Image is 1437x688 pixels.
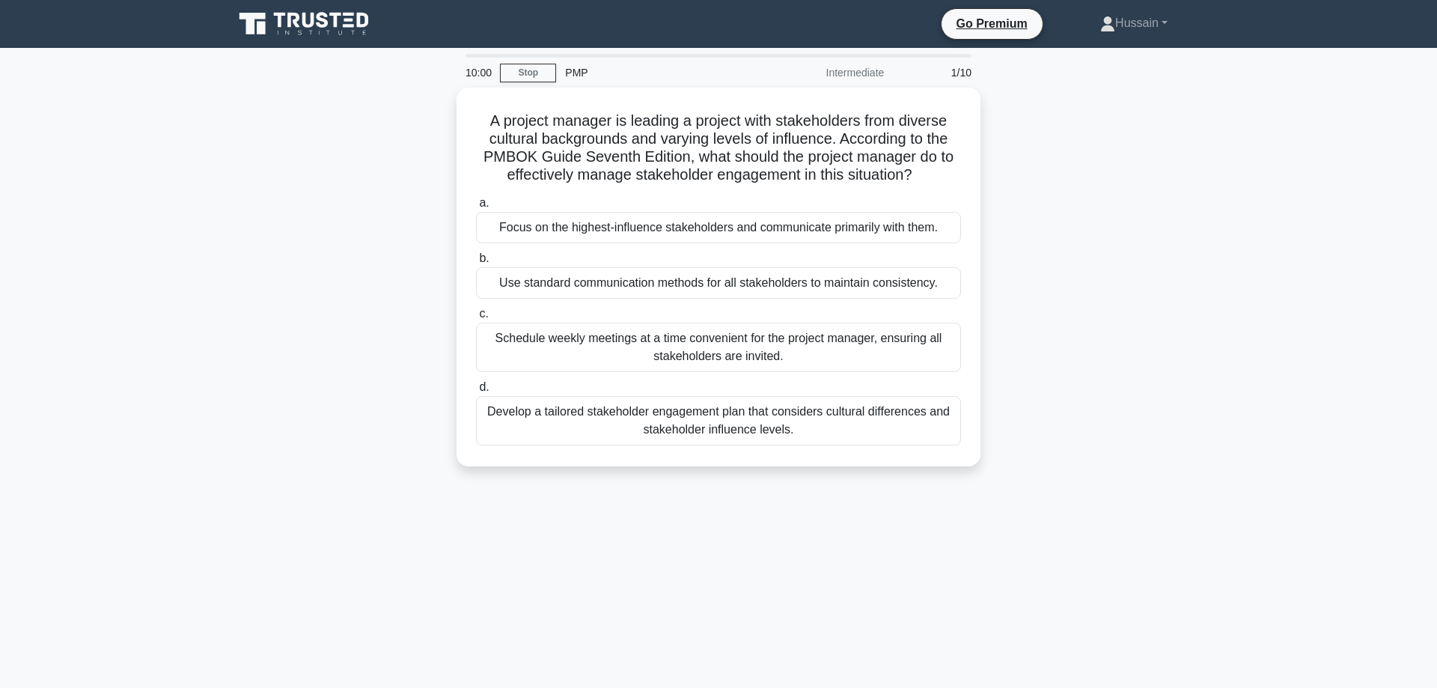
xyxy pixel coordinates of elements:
[457,58,500,88] div: 10:00
[479,196,489,209] span: a.
[500,64,556,82] a: Stop
[762,58,893,88] div: Intermediate
[476,396,961,445] div: Develop a tailored stakeholder engagement plan that considers cultural differences and stakeholde...
[893,58,980,88] div: 1/10
[479,252,489,264] span: b.
[476,212,961,243] div: Focus on the highest-influence stakeholders and communicate primarily with them.
[479,307,488,320] span: c.
[948,14,1037,33] a: Go Premium
[476,323,961,372] div: Schedule weekly meetings at a time convenient for the project manager, ensuring all stakeholders ...
[556,58,762,88] div: PMP
[1064,8,1203,38] a: Hussain
[475,112,962,185] h5: A project manager is leading a project with stakeholders from diverse cultural backgrounds and va...
[479,380,489,393] span: d.
[476,267,961,299] div: Use standard communication methods for all stakeholders to maintain consistency.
